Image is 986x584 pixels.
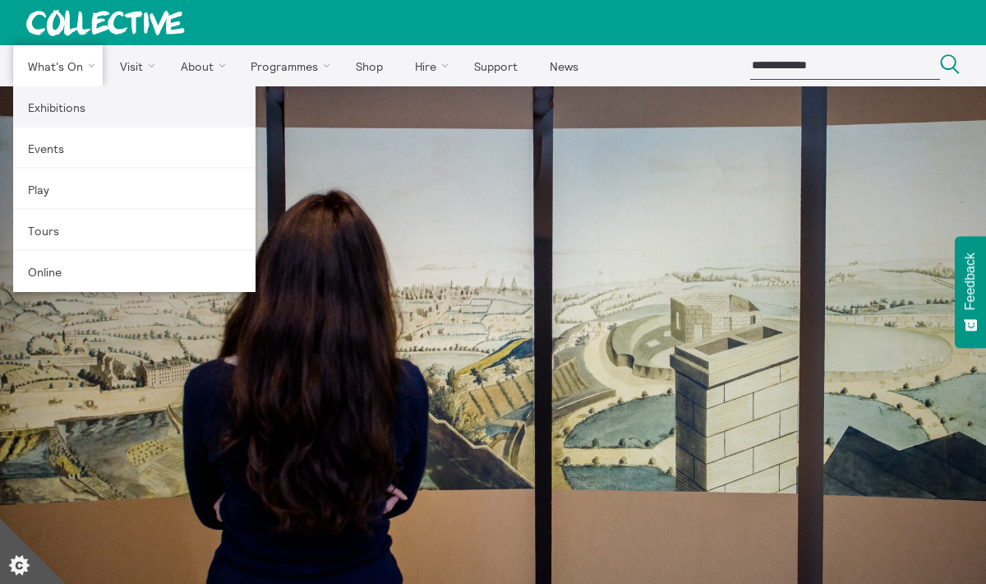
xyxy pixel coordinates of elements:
[13,86,256,127] a: Exhibitions
[963,253,978,310] span: Feedback
[13,251,256,292] a: Online
[341,45,397,86] a: Shop
[13,210,256,251] a: Tours
[106,45,164,86] a: Visit
[955,236,986,348] button: Feedback - Show survey
[237,45,339,86] a: Programmes
[166,45,233,86] a: About
[13,45,103,86] a: What's On
[13,127,256,169] a: Events
[459,45,532,86] a: Support
[13,169,256,210] a: Play
[401,45,457,86] a: Hire
[535,45,592,86] a: News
